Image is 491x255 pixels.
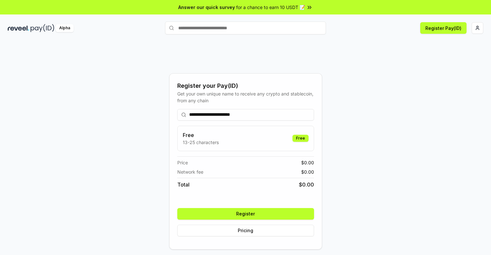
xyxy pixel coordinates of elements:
[56,24,74,32] div: Alpha
[299,181,314,188] span: $ 0.00
[420,22,467,34] button: Register Pay(ID)
[183,131,219,139] h3: Free
[177,181,190,188] span: Total
[236,4,305,11] span: for a chance to earn 10 USDT 📝
[178,4,235,11] span: Answer our quick survey
[301,159,314,166] span: $ 0.00
[177,225,314,236] button: Pricing
[177,90,314,104] div: Get your own unique name to receive any crypto and stablecoin, from any chain
[177,168,203,175] span: Network fee
[183,139,219,146] p: 13-25 characters
[8,24,29,32] img: reveel_dark
[177,208,314,220] button: Register
[177,81,314,90] div: Register your Pay(ID)
[301,168,314,175] span: $ 0.00
[292,135,309,142] div: Free
[31,24,54,32] img: pay_id
[177,159,188,166] span: Price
